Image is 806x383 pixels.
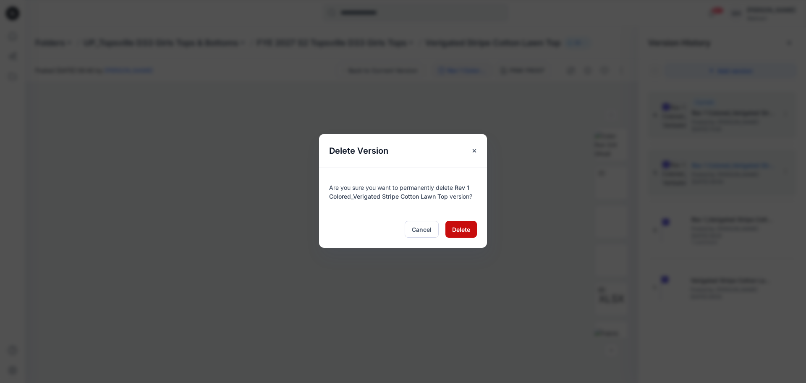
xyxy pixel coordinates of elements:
[452,225,470,234] span: Delete
[329,184,469,200] span: Rev 1 Colored_Verigated Stripe Cotton Lawn Top
[445,221,477,238] button: Delete
[329,178,477,201] div: Are you sure you want to permanently delete version?
[412,225,432,234] span: Cancel
[467,143,482,158] button: Close
[405,221,439,238] button: Cancel
[319,134,398,168] h5: Delete Version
